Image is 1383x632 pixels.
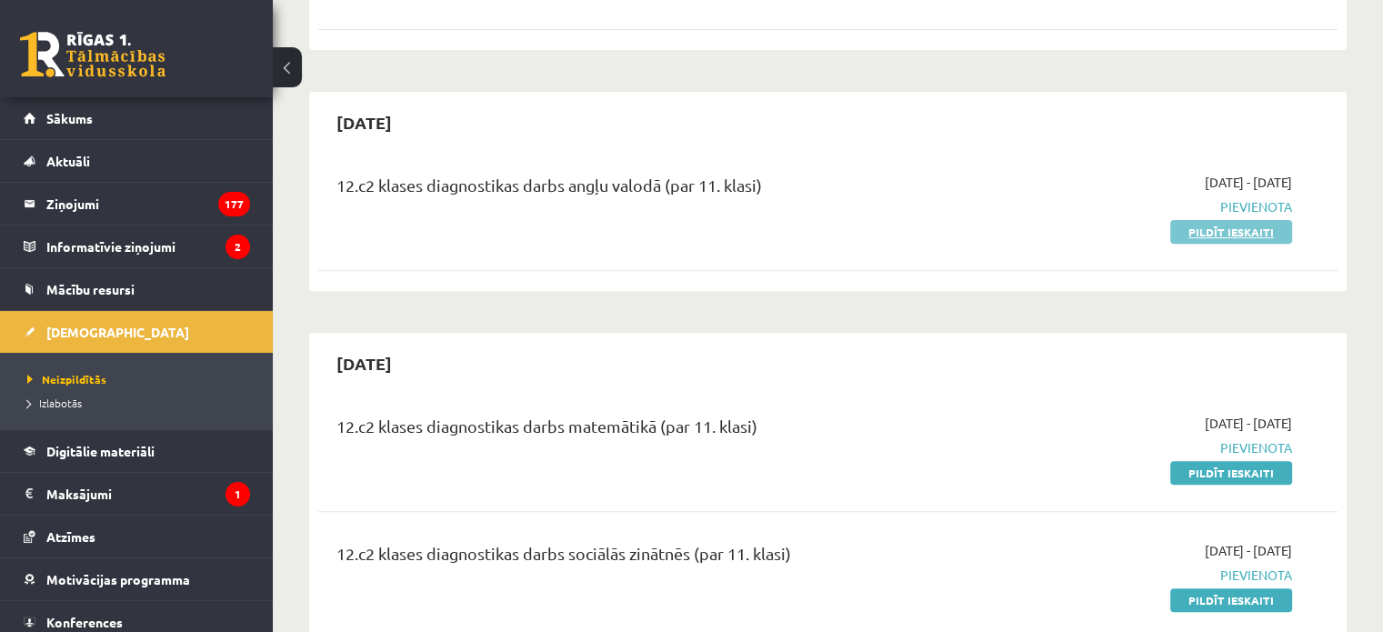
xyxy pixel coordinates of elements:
i: 1 [225,482,250,507]
span: Sākums [46,110,93,126]
span: Izlabotās [27,396,82,410]
legend: Maksājumi [46,473,250,515]
div: 12.c2 klases diagnostikas darbs matemātikā (par 11. klasi) [336,414,965,447]
span: Atzīmes [46,528,95,545]
a: Izlabotās [27,395,255,411]
h2: [DATE] [318,101,410,144]
span: Pievienota [992,197,1292,216]
a: Mācību resursi [24,268,250,310]
span: Motivācijas programma [46,571,190,587]
a: Sākums [24,97,250,139]
span: Aktuāli [46,153,90,169]
i: 177 [218,192,250,216]
a: Rīgas 1. Tālmācības vidusskola [20,32,165,77]
span: [DATE] - [DATE] [1205,414,1292,433]
span: Pievienota [992,438,1292,457]
span: [DEMOGRAPHIC_DATA] [46,324,189,340]
legend: Ziņojumi [46,183,250,225]
span: Neizpildītās [27,372,106,386]
div: 12.c2 klases diagnostikas darbs angļu valodā (par 11. klasi) [336,173,965,206]
span: Konferences [46,614,123,630]
a: Ziņojumi177 [24,183,250,225]
span: [DATE] - [DATE] [1205,173,1292,192]
a: Pildīt ieskaiti [1170,588,1292,612]
span: Pievienota [992,566,1292,585]
a: Pildīt ieskaiti [1170,461,1292,485]
a: Maksājumi1 [24,473,250,515]
div: 12.c2 klases diagnostikas darbs sociālās zinātnēs (par 11. klasi) [336,541,965,575]
a: [DEMOGRAPHIC_DATA] [24,311,250,353]
a: Motivācijas programma [24,558,250,600]
a: Informatīvie ziņojumi2 [24,226,250,267]
legend: Informatīvie ziņojumi [46,226,250,267]
a: Atzīmes [24,516,250,557]
a: Digitālie materiāli [24,430,250,472]
i: 2 [225,235,250,259]
span: [DATE] - [DATE] [1205,541,1292,560]
a: Neizpildītās [27,371,255,387]
a: Pildīt ieskaiti [1170,220,1292,244]
span: Digitālie materiāli [46,443,155,459]
h2: [DATE] [318,342,410,385]
span: Mācību resursi [46,281,135,297]
a: Aktuāli [24,140,250,182]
